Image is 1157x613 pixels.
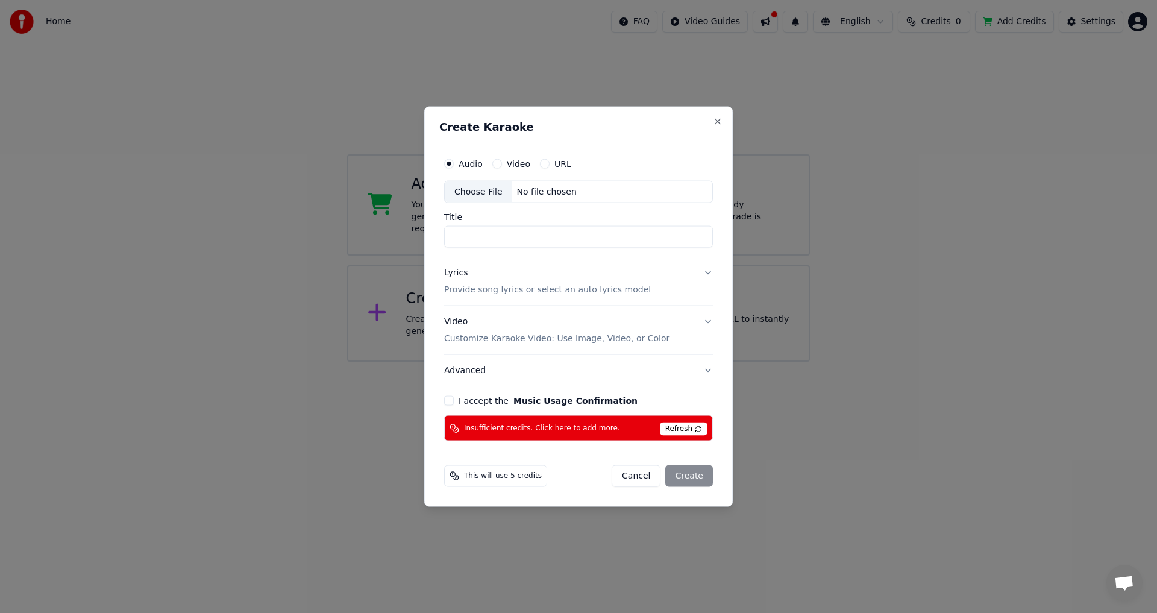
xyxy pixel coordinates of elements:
[439,121,718,132] h2: Create Karaoke
[459,159,483,168] label: Audio
[464,423,620,433] span: Insufficient credits. Click here to add more.
[459,397,638,405] label: I accept the
[507,159,530,168] label: Video
[444,257,713,306] button: LyricsProvide song lyrics or select an auto lyrics model
[445,181,512,203] div: Choose File
[444,316,669,345] div: Video
[444,284,651,296] p: Provide song lyrics or select an auto lyrics model
[554,159,571,168] label: URL
[612,465,660,487] button: Cancel
[444,333,669,345] p: Customize Karaoke Video: Use Image, Video, or Color
[444,306,713,354] button: VideoCustomize Karaoke Video: Use Image, Video, or Color
[660,423,707,436] span: Refresh
[444,267,468,279] div: Lyrics
[464,471,542,481] span: This will use 5 credits
[444,355,713,386] button: Advanced
[444,213,713,221] label: Title
[513,397,638,405] button: I accept the
[512,186,582,198] div: No file chosen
